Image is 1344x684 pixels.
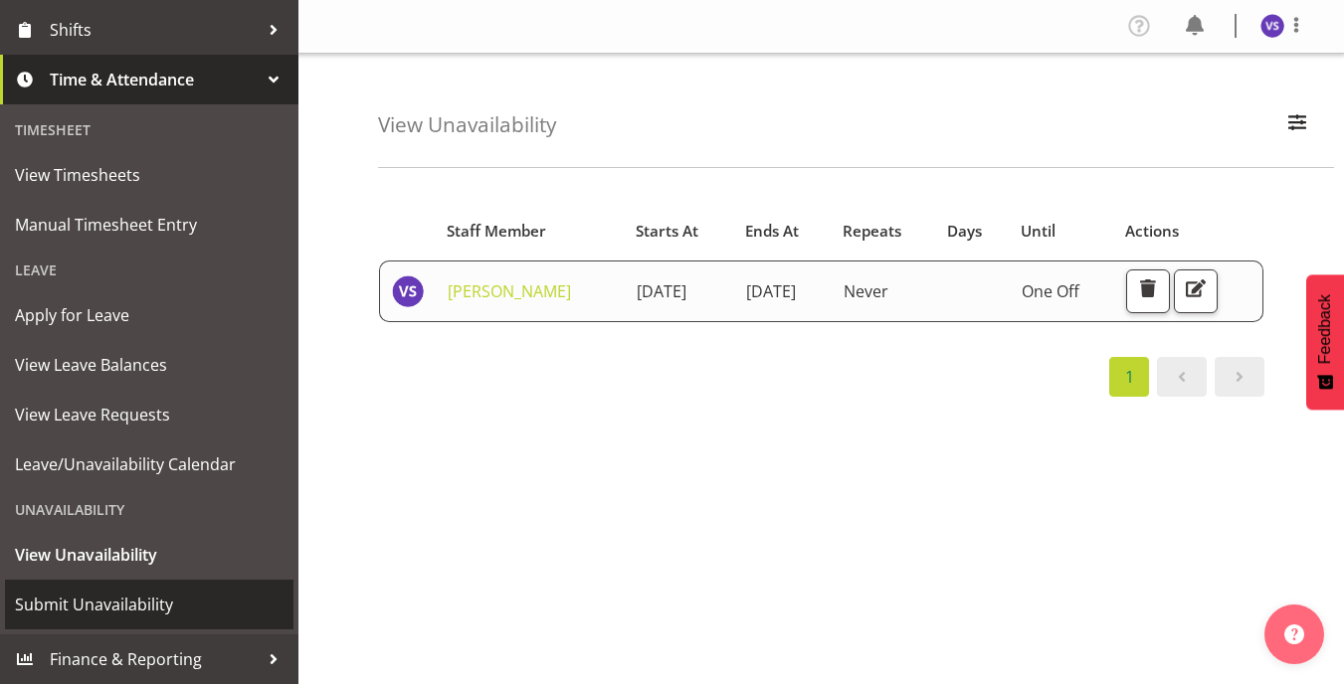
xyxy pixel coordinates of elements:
[15,400,284,429] span: View Leave Requests
[5,580,293,629] a: Submit Unavailability
[1284,624,1304,644] img: help-xxl-2.png
[745,220,799,243] span: Ends At
[947,220,982,243] span: Days
[1021,220,1056,243] span: Until
[5,489,293,530] div: Unavailability
[15,160,284,190] span: View Timesheets
[15,540,284,570] span: View Unavailability
[1022,280,1079,302] span: One Off
[15,210,284,240] span: Manual Timesheet Entry
[843,220,901,243] span: Repeats
[1174,269,1218,313] button: Edit Unavailability
[50,15,259,45] span: Shifts
[5,390,293,439] a: View Leave Requests
[15,350,284,380] span: View Leave Balances
[447,220,546,243] span: Staff Member
[50,644,259,674] span: Finance & Reporting
[50,65,259,94] span: Time & Attendance
[15,590,284,619] span: Submit Unavailability
[5,290,293,340] a: Apply for Leave
[448,280,571,302] a: [PERSON_NAME]
[378,113,556,136] h4: View Unavailability
[1316,294,1334,364] span: Feedback
[1125,220,1179,243] span: Actions
[1126,269,1170,313] button: Delete Unavailability
[5,200,293,250] a: Manual Timesheet Entry
[746,280,796,302] span: [DATE]
[637,280,686,302] span: [DATE]
[636,220,698,243] span: Starts At
[1260,14,1284,38] img: virender-singh11427.jpg
[15,449,284,479] span: Leave/Unavailability Calendar
[5,439,293,489] a: Leave/Unavailability Calendar
[1276,103,1318,147] button: Filter Employees
[5,340,293,390] a: View Leave Balances
[5,150,293,200] a: View Timesheets
[844,280,888,302] span: Never
[5,109,293,150] div: Timesheet
[5,250,293,290] div: Leave
[5,530,293,580] a: View Unavailability
[1306,274,1344,410] button: Feedback - Show survey
[15,300,284,330] span: Apply for Leave
[392,275,424,307] img: virender-singh11427.jpg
